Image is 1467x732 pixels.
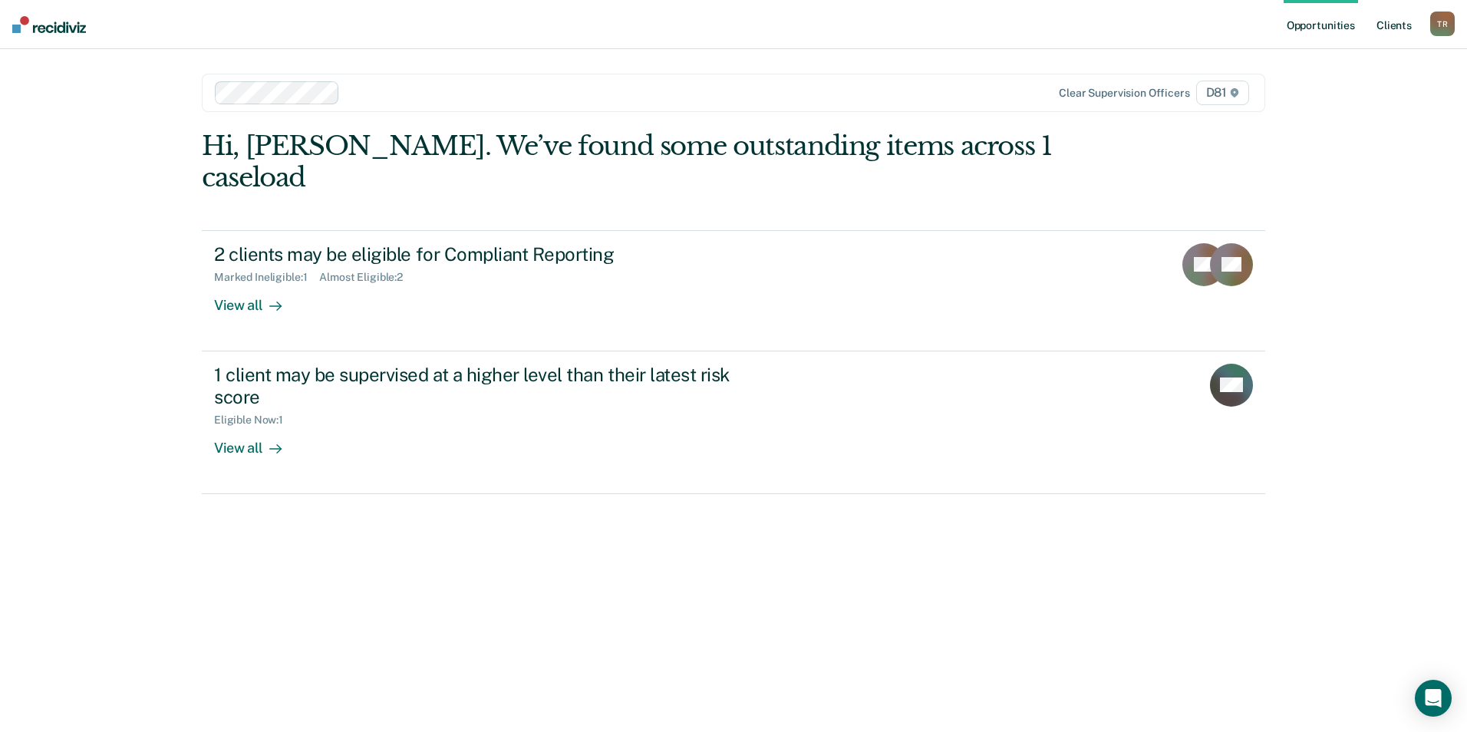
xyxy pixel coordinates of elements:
[214,364,753,408] div: 1 client may be supervised at a higher level than their latest risk score
[214,414,295,427] div: Eligible Now : 1
[1430,12,1455,36] button: TR
[1059,87,1189,100] div: Clear supervision officers
[202,130,1053,193] div: Hi, [PERSON_NAME]. We’ve found some outstanding items across 1 caseload
[1430,12,1455,36] div: T R
[1196,81,1249,105] span: D81
[12,16,86,33] img: Recidiviz
[214,427,300,457] div: View all
[214,284,300,314] div: View all
[202,230,1265,351] a: 2 clients may be eligible for Compliant ReportingMarked Ineligible:1Almost Eligible:2View all
[202,351,1265,494] a: 1 client may be supervised at a higher level than their latest risk scoreEligible Now:1View all
[1415,680,1452,717] div: Open Intercom Messenger
[319,271,415,284] div: Almost Eligible : 2
[214,243,753,265] div: 2 clients may be eligible for Compliant Reporting
[214,271,319,284] div: Marked Ineligible : 1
